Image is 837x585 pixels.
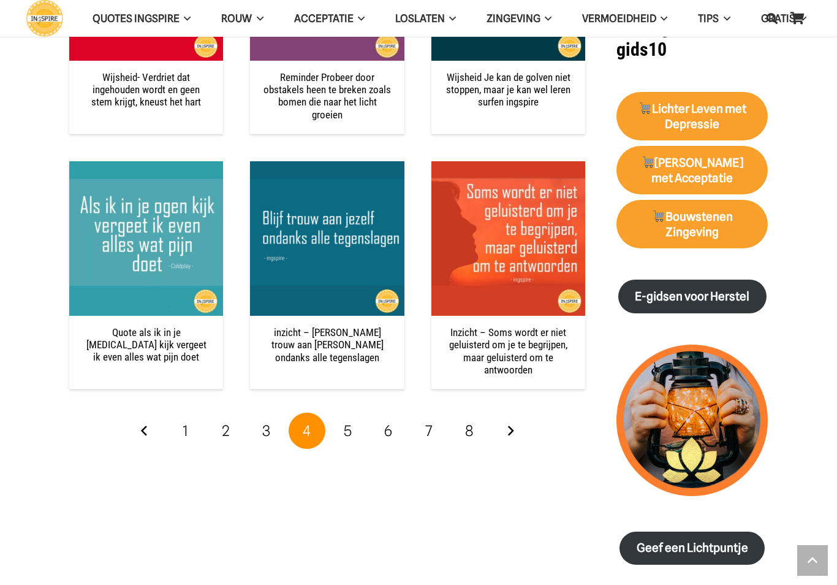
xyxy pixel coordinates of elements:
span: Acceptatie Menu [354,3,365,34]
strong: Bouwstenen Zingeving [652,210,733,239]
span: ROUW [221,12,252,25]
a: Pagina 3 [248,413,285,449]
a: 🛒Bouwstenen Zingeving [616,200,768,249]
span: ROUW Menu [252,3,263,34]
span: 4 [303,422,311,440]
a: Inzicht – Soms wordt er niet geluisterd om je te begrijpen, maar geluisterd om te antwoorden [449,326,567,376]
span: Zingeving [487,12,540,25]
img: Blijf trouw aan jezelf ondanks alle tegenslagen - spreuk ingspire [250,161,404,315]
span: 2 [222,422,230,440]
a: VERMOEIDHEIDVERMOEIDHEID Menu [567,3,683,34]
span: 7 [425,422,433,440]
a: Pagina 6 [370,413,407,449]
a: Geef een Lichtpuntje [619,532,765,565]
span: QUOTES INGSPIRE Menu [180,3,191,34]
span: GRATIS Menu [795,3,806,34]
a: Wijsheid- Verdriet dat ingehouden wordt en geen stem krijgt, kneust het hart [91,71,201,109]
img: Spreuk van Ingspire: Soms wordt er niet geluisterd om je te begrijpen, maar geluisterd om te antw... [431,161,585,315]
img: 🛒 [642,156,654,167]
span: 5 [344,422,352,440]
a: E-gidsen voor Herstel [618,280,767,313]
a: Reminder Probeer door obstakels heen te breken zoals bomen die naar het licht groeien [263,71,391,121]
a: ZingevingZingeving Menu [471,3,567,34]
img: Quote Coldplay: als ik in je ogen kijk vergeet ik even alles wat pijn doet [69,161,223,315]
a: Pagina 5 [330,413,366,449]
a: GRATISGRATIS Menu [746,3,822,34]
span: VERMOEIDHEID Menu [656,3,667,34]
span: Zingeving Menu [540,3,551,34]
span: 8 [465,422,474,440]
a: inzicht – Blijf trouw aan jezelf ondanks alle tegenslagen [250,161,404,315]
span: 1 [183,422,188,440]
strong: [PERSON_NAME] met Acceptatie [641,156,743,185]
a: LoslatenLoslaten Menu [380,3,471,34]
a: Pagina 1 [167,413,203,449]
span: QUOTES INGSPIRE [93,12,180,25]
a: inzicht – [PERSON_NAME] trouw aan [PERSON_NAME] ondanks alle tegenslagen [271,326,384,364]
span: Loslaten [395,12,445,25]
strong: E-gidsen voor Herstel [635,289,749,304]
a: 🛒[PERSON_NAME] met Acceptatie [616,146,768,195]
span: Loslaten Menu [445,3,456,34]
a: TIPSTIPS Menu [683,3,745,34]
a: Terug naar top [797,545,828,576]
a: Pagina 2 [208,413,244,449]
span: TIPS [698,12,719,25]
img: 🛒 [639,102,651,113]
a: 🛒Lichter Leven met Depressie [616,92,768,141]
img: 🛒 [653,210,664,221]
a: Quote als ik in je ogen kijk vergeet ik even alles wat pijn doet [69,161,223,315]
span: Pagina 4 [289,413,325,449]
a: Inzicht – Soms wordt er niet geluisterd om je te begrijpen, maar geluisterd om te antwoorden [431,161,585,315]
span: TIPS Menu [719,3,730,34]
a: Pagina 7 [411,413,447,449]
a: Quote als ik in je [MEDICAL_DATA] kijk vergeet ik even alles wat pijn doet [86,326,206,364]
span: VERMOEIDHEID [582,12,656,25]
strong: Lichter Leven met Depressie [638,102,746,131]
span: 3 [262,422,270,440]
img: lichtpuntjes voor in donkere tijden [616,345,768,496]
span: 6 [384,422,392,440]
strong: Geef een Lichtpuntje [637,541,748,555]
a: ROUWROUW Menu [206,3,278,34]
a: QUOTES INGSPIREQUOTES INGSPIRE Menu [77,3,206,34]
a: AcceptatieAcceptatie Menu [279,3,380,34]
a: Pagina 8 [451,413,488,449]
a: Wijsheid Je kan de golven niet stoppen, maar je kan wel leren surfen ingspire [446,71,570,109]
span: Acceptatie [294,12,354,25]
a: Zoeken [760,3,784,34]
